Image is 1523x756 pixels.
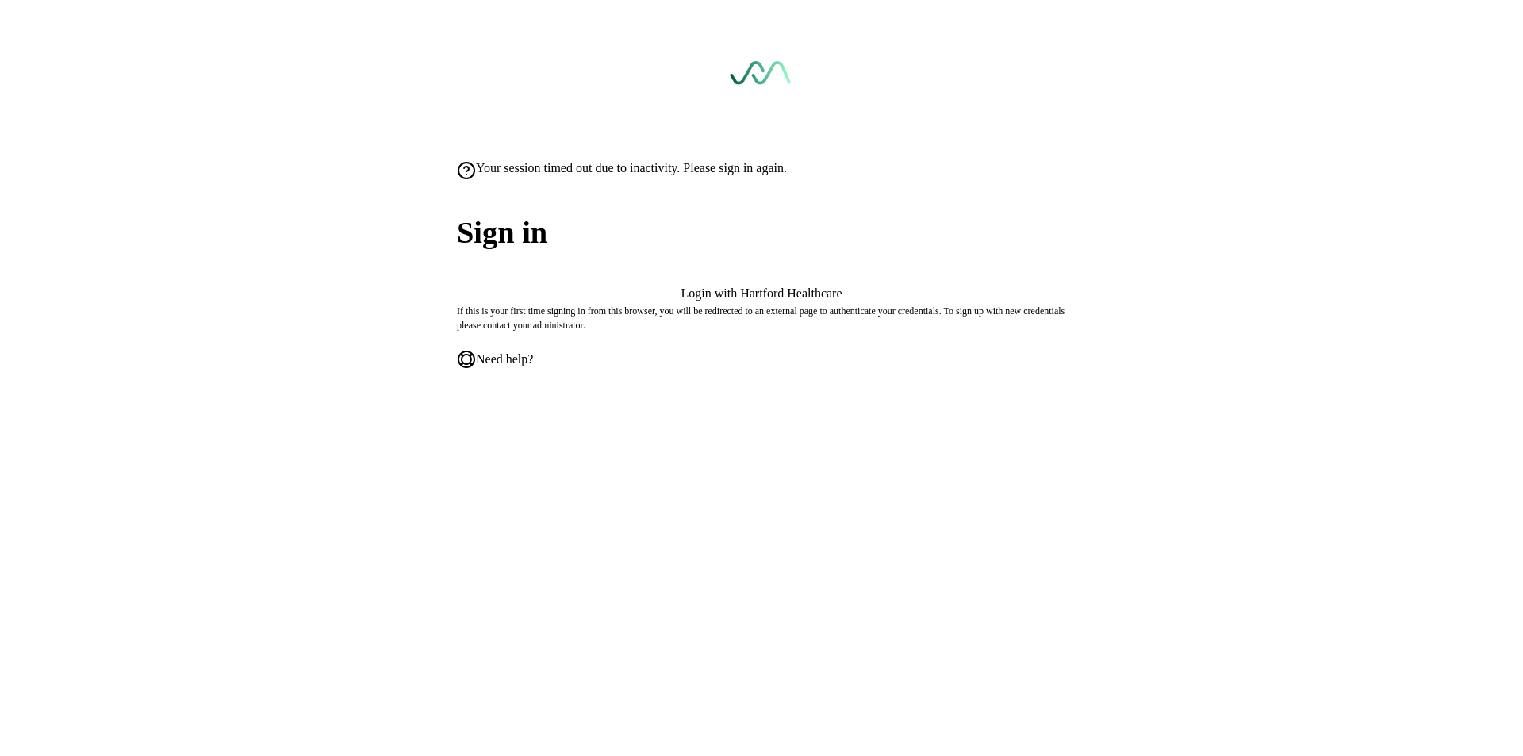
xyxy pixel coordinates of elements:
span: Your session timed out due to inactivity. Please sign in again. [476,161,787,175]
a: Need help? [457,350,533,369]
span: Sign in [457,210,1066,256]
span: If this is your first time signing in from this browser, you will be redirected to an external pa... [457,305,1065,331]
a: Go to sign in [730,61,793,100]
img: See-Mode Logo [730,61,793,100]
button: Login with Hartford Healthcare [457,286,1066,301]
